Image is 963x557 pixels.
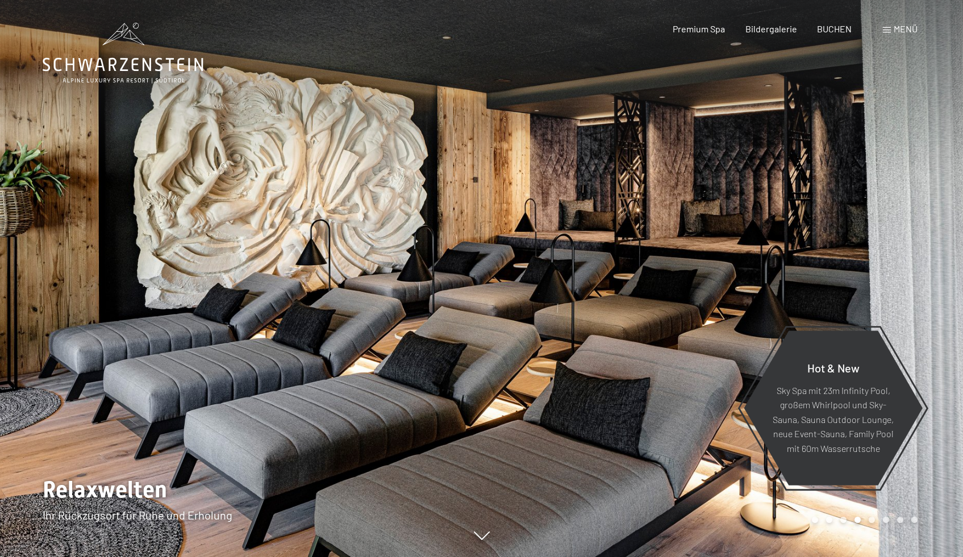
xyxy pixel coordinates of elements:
span: Menü [894,23,918,34]
a: Bildergalerie [745,23,797,34]
p: Sky Spa mit 23m Infinity Pool, großem Whirlpool und Sky-Sauna, Sauna Outdoor Lounge, neue Event-S... [772,383,895,455]
div: Carousel Page 2 [826,517,832,523]
div: Carousel Page 7 [897,517,903,523]
div: Carousel Pagination [808,517,918,523]
a: BUCHEN [817,23,852,34]
a: Hot & New Sky Spa mit 23m Infinity Pool, großem Whirlpool und Sky-Sauna, Sauna Outdoor Lounge, ne... [743,330,923,486]
div: Carousel Page 6 [883,517,889,523]
div: Carousel Page 5 [869,517,875,523]
div: Carousel Page 4 (Current Slide) [854,517,861,523]
a: Premium Spa [673,23,725,34]
div: Carousel Page 3 [840,517,847,523]
div: Carousel Page 1 [812,517,818,523]
div: Carousel Page 8 [911,517,918,523]
span: Hot & New [807,361,860,374]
